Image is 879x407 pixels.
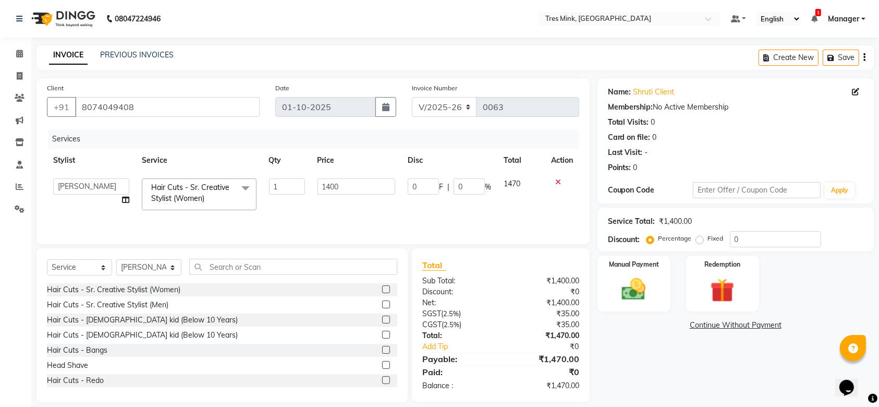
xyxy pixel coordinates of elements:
[823,50,859,66] button: Save
[47,300,168,310] div: Hair Cuts - Sr. Creative Stylist (Men)
[422,260,446,271] span: Total
[825,183,854,198] button: Apply
[609,260,659,269] label: Manual Payment
[815,9,821,16] span: 1
[485,182,491,193] span: %
[263,149,311,172] th: Qty
[47,97,76,117] button: +91
[608,234,640,245] div: Discount:
[414,366,500,378] div: Paid:
[500,353,587,365] div: ₹1,470.00
[115,4,161,33] b: 08047224946
[500,380,587,391] div: ₹1,470.00
[500,330,587,341] div: ₹1,470.00
[401,149,497,172] th: Disc
[500,286,587,297] div: ₹0
[422,309,441,318] span: SGST
[653,132,657,143] div: 0
[414,308,500,319] div: ( )
[27,4,98,33] img: logo
[704,260,740,269] label: Redemption
[608,216,655,227] div: Service Total:
[47,345,107,356] div: Hair Cuts - Bangs
[645,147,648,158] div: -
[275,83,289,93] label: Date
[414,297,500,308] div: Net:
[828,14,859,25] span: Manager
[414,286,500,297] div: Discount:
[608,87,631,98] div: Name:
[608,185,693,196] div: Coupon Code
[47,360,88,371] div: Head Shave
[703,276,742,305] img: _gift.svg
[204,194,209,203] a: x
[75,97,260,117] input: Search by Name/Mobile/Email/Code
[633,162,638,173] div: 0
[608,102,653,113] div: Membership:
[439,182,443,193] span: F
[47,375,104,386] div: Hair Cuts - Redo
[708,234,724,243] label: Fixed
[189,259,397,275] input: Search or Scan
[500,297,587,308] div: ₹1,400.00
[545,149,579,172] th: Action
[500,308,587,319] div: ₹35.00
[500,366,587,378] div: ₹0
[47,315,238,326] div: Hair Cuts - [DEMOGRAPHIC_DATA] kid (Below 10 Years)
[633,87,675,98] a: Shruti Client
[608,162,631,173] div: Points:
[608,102,863,113] div: No Active Membership
[515,341,587,352] div: ₹0
[47,284,180,295] div: Hair Cuts - Sr. Creative Stylist (Women)
[500,276,587,286] div: ₹1,400.00
[49,46,88,65] a: INVOICE
[500,319,587,330] div: ₹35.00
[48,129,587,149] div: Services
[151,183,229,203] span: Hair Cuts - Sr. Creative Stylist (Women)
[136,149,263,172] th: Service
[614,276,653,303] img: _cash.svg
[693,182,821,198] input: Enter Offer / Coupon Code
[414,330,500,341] div: Total:
[608,147,643,158] div: Last Visit:
[444,320,459,329] span: 2.5%
[497,149,544,172] th: Total
[414,380,500,391] div: Balance :
[414,353,500,365] div: Payable:
[100,50,174,59] a: PREVIOUS INVOICES
[759,50,819,66] button: Create New
[504,179,520,188] span: 1470
[47,330,238,341] div: Hair Cuts - [DEMOGRAPHIC_DATA] kid (Below 10 Years)
[443,309,459,318] span: 2.5%
[608,132,651,143] div: Card on file:
[660,216,692,227] div: ₹1,400.00
[414,276,500,286] div: Sub Total:
[47,149,136,172] th: Stylist
[412,83,457,93] label: Invoice Number
[651,117,655,128] div: 0
[311,149,402,172] th: Price
[422,320,442,329] span: CGST
[414,319,500,330] div: ( )
[600,320,872,331] a: Continue Without Payment
[47,83,64,93] label: Client
[414,341,515,352] a: Add Tip
[658,234,692,243] label: Percentage
[447,182,449,193] span: |
[811,14,817,23] a: 1
[608,117,649,128] div: Total Visits:
[835,365,869,397] iframe: chat widget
